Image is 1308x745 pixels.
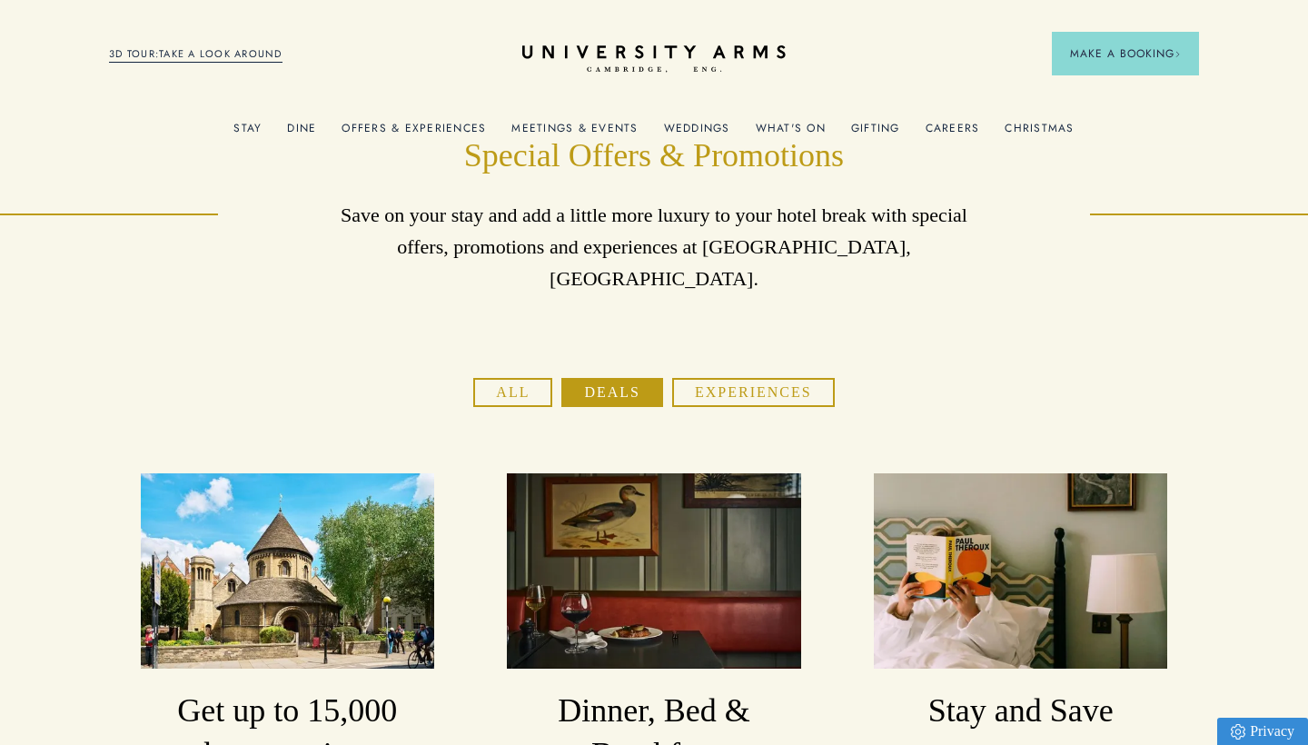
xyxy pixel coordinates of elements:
[1174,51,1181,57] img: Arrow icon
[874,690,1167,733] h3: Stay and Save
[1231,724,1245,740] img: Privacy
[473,378,552,407] button: All
[664,122,730,145] a: Weddings
[756,122,826,145] a: What's On
[327,134,981,178] h1: Special Offers & Promotions
[141,473,434,670] img: image-a169143ac3192f8fe22129d7686b8569f7c1e8bc-2500x1667-jpg
[874,473,1167,670] img: image-f4e1a659d97a2c4848935e7cabdbc8898730da6b-4000x6000-jpg
[1052,32,1199,75] button: Make a BookingArrow icon
[851,122,900,145] a: Gifting
[561,378,663,407] button: Deals
[327,199,981,295] p: Save on your stay and add a little more luxury to your hotel break with special offers, promotion...
[926,122,980,145] a: Careers
[522,45,786,74] a: Home
[1070,45,1181,62] span: Make a Booking
[672,378,835,407] button: Experiences
[287,122,316,145] a: Dine
[1217,718,1308,745] a: Privacy
[507,473,800,670] img: image-a84cd6be42fa7fc105742933f10646be5f14c709-3000x2000-jpg
[511,122,638,145] a: Meetings & Events
[109,46,282,63] a: 3D TOUR:TAKE A LOOK AROUND
[342,122,486,145] a: Offers & Experiences
[1005,122,1074,145] a: Christmas
[233,122,262,145] a: Stay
